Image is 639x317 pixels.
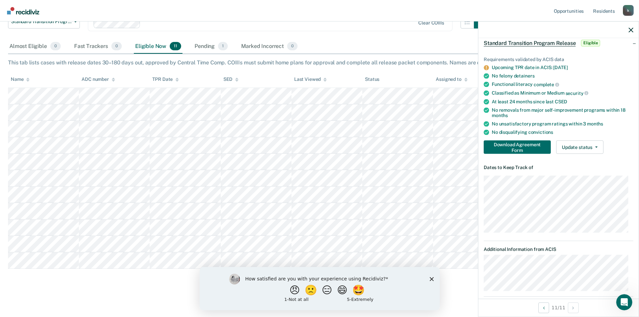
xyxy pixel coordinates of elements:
span: 0 [111,42,122,51]
div: Status [365,76,379,82]
div: No felony [492,73,633,79]
div: Classified as Minimum or Medium [492,90,633,96]
button: Download Agreement Form [484,141,551,154]
img: Recidiviz [7,7,39,14]
span: detainers [514,73,535,78]
div: TPR Date [152,76,179,82]
div: Name [11,76,30,82]
div: Pending [193,39,229,54]
span: Eligible [581,40,600,46]
div: Requirements validated by ACIS data [484,56,633,62]
button: Previous Opportunity [538,302,549,313]
span: complete [534,82,559,87]
div: Last Viewed [294,76,327,82]
div: 11 / 11 [478,299,639,316]
div: Clear COIIIs [418,20,444,26]
button: Profile dropdown button [623,5,634,16]
div: No unsatisfactory program ratings within 3 [492,121,633,127]
span: 0 [50,42,61,51]
div: Assigned to [436,76,467,82]
button: Next Opportunity [568,302,579,313]
div: SED [223,76,239,82]
div: k [623,5,634,16]
div: Fast Trackers [73,39,123,54]
div: ADC number [82,76,115,82]
button: Update status [556,141,603,154]
span: convictions [528,129,553,135]
div: Functional literacy [492,82,633,88]
span: CSED [555,99,567,104]
span: Standard Transition Program Release [484,40,576,46]
span: months [587,121,603,126]
span: 0 [287,42,298,51]
div: Eligible Now [134,39,182,54]
span: 11 [170,42,181,51]
dt: Dates to Keep Track of [484,165,633,170]
span: security [566,90,589,96]
div: Marked Incorrect [240,39,299,54]
iframe: Survey by Kim from Recidiviz [200,267,440,310]
div: Upcoming TPR date in ACIS: [DATE] [492,65,633,70]
span: months [492,113,508,118]
div: No disqualifying [492,129,633,135]
a: Navigate to form link [484,141,553,154]
span: 1 [218,42,228,51]
div: No removals from major self-improvement programs within 18 [492,107,633,118]
div: Almost Eligible [8,39,62,54]
div: At least 24 months since last [492,99,633,104]
div: This tab lists cases with release dates 30–180 days out, approved by Central Time Comp. COIIIs mu... [8,59,631,66]
span: Standard Transition Program Release [11,19,71,24]
div: Standard Transition Program ReleaseEligible [478,32,639,54]
iframe: Intercom live chat [616,294,632,310]
dt: Additional Information from ACIS [484,246,633,252]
